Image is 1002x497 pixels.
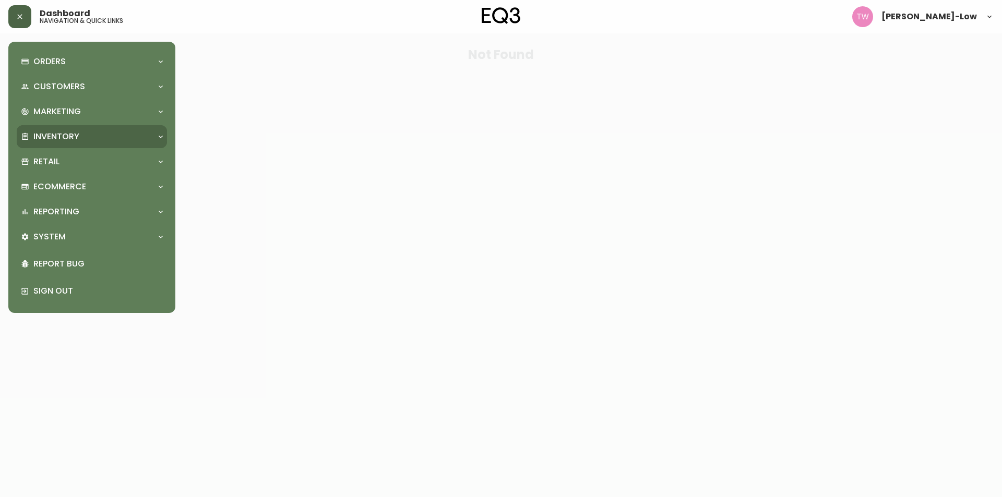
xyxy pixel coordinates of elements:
[17,75,167,98] div: Customers
[33,156,59,167] p: Retail
[17,50,167,73] div: Orders
[40,9,90,18] span: Dashboard
[33,56,66,67] p: Orders
[17,150,167,173] div: Retail
[33,206,79,217] p: Reporting
[881,13,977,21] span: [PERSON_NAME]-Low
[17,175,167,198] div: Ecommerce
[17,100,167,123] div: Marketing
[33,258,163,270] p: Report Bug
[852,6,873,27] img: e49ea9510ac3bfab467b88a9556f947d
[33,285,163,297] p: Sign Out
[17,125,167,148] div: Inventory
[17,225,167,248] div: System
[17,250,167,277] div: Report Bug
[33,106,81,117] p: Marketing
[33,131,79,142] p: Inventory
[33,181,86,192] p: Ecommerce
[17,277,167,305] div: Sign Out
[33,231,66,243] p: System
[33,81,85,92] p: Customers
[482,7,520,24] img: logo
[17,200,167,223] div: Reporting
[40,18,123,24] h5: navigation & quick links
